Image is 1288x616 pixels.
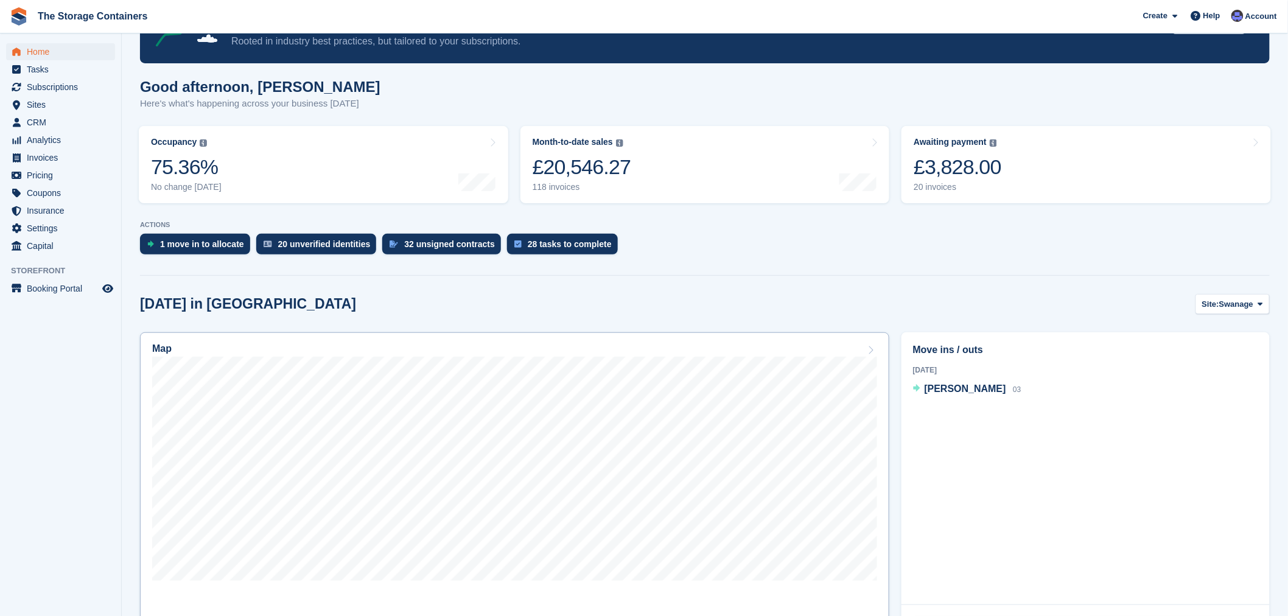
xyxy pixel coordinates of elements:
[140,234,256,261] a: 1 move in to allocate
[200,139,207,147] img: icon-info-grey-7440780725fd019a000dd9b08b2336e03edf1995a4989e88bcd33f0948082b44.svg
[914,137,987,147] div: Awaiting payment
[6,149,115,166] a: menu
[27,114,100,131] span: CRM
[6,96,115,113] a: menu
[27,280,100,297] span: Booking Portal
[533,137,613,147] div: Month-to-date sales
[913,343,1258,357] h2: Move ins / outs
[27,220,100,237] span: Settings
[6,167,115,184] a: menu
[264,240,272,248] img: verify_identity-adf6edd0f0f0b5bbfe63781bf79b02c33cf7c696d77639b501bdc392416b5a36.svg
[139,126,508,203] a: Occupancy 75.36% No change [DATE]
[27,202,100,219] span: Insurance
[914,182,1001,192] div: 20 invoices
[27,184,100,201] span: Coupons
[382,234,507,261] a: 32 unsigned contracts
[1219,298,1253,310] span: Swanage
[140,296,356,312] h2: [DATE] in [GEOGRAPHIC_DATA]
[278,239,371,249] div: 20 unverified identities
[914,155,1001,180] div: £3,828.00
[6,114,115,131] a: menu
[913,382,1021,397] a: [PERSON_NAME] 03
[1143,10,1167,22] span: Create
[6,220,115,237] a: menu
[1231,10,1244,22] img: Dan Excell
[160,239,244,249] div: 1 move in to allocate
[6,131,115,149] a: menu
[140,97,380,111] p: Here's what's happening across your business [DATE]
[151,155,222,180] div: 75.36%
[147,240,154,248] img: move_ins_to_allocate_icon-fdf77a2bb77ea45bf5b3d319d69a93e2d87916cf1d5bf7949dd705db3b84f3ca.svg
[6,237,115,254] a: menu
[6,280,115,297] a: menu
[6,79,115,96] a: menu
[33,6,152,26] a: The Storage Containers
[27,149,100,166] span: Invoices
[27,79,100,96] span: Subscriptions
[27,61,100,78] span: Tasks
[27,43,100,60] span: Home
[528,239,612,249] div: 28 tasks to complete
[140,221,1270,229] p: ACTIONS
[533,155,631,180] div: £20,546.27
[1202,298,1219,310] span: Site:
[1195,294,1270,314] button: Site: Swanage
[1013,385,1021,394] span: 03
[913,365,1258,376] div: [DATE]
[231,35,1163,48] p: Rooted in industry best practices, but tailored to your subscriptions.
[27,237,100,254] span: Capital
[27,167,100,184] span: Pricing
[507,234,624,261] a: 28 tasks to complete
[11,265,121,277] span: Storefront
[404,239,495,249] div: 32 unsigned contracts
[533,182,631,192] div: 118 invoices
[151,137,197,147] div: Occupancy
[10,7,28,26] img: stora-icon-8386f47178a22dfd0bd8f6a31ec36ba5ce8667c1dd55bd0f319d3a0aa187defe.svg
[390,240,398,248] img: contract_signature_icon-13c848040528278c33f63329250d36e43548de30e8caae1d1a13099fd9432cc5.svg
[6,61,115,78] a: menu
[990,139,997,147] img: icon-info-grey-7440780725fd019a000dd9b08b2336e03edf1995a4989e88bcd33f0948082b44.svg
[100,281,115,296] a: Preview store
[1245,10,1277,23] span: Account
[27,96,100,113] span: Sites
[6,202,115,219] a: menu
[151,182,222,192] div: No change [DATE]
[616,139,623,147] img: icon-info-grey-7440780725fd019a000dd9b08b2336e03edf1995a4989e88bcd33f0948082b44.svg
[6,184,115,201] a: menu
[152,343,172,354] h2: Map
[6,43,115,60] a: menu
[256,234,383,261] a: 20 unverified identities
[925,383,1006,394] span: [PERSON_NAME]
[140,79,380,95] h1: Good afternoon, [PERSON_NAME]
[514,240,522,248] img: task-75834270c22a3079a89374b754ae025e5fb1db73e45f91037f5363f120a921f8.svg
[27,131,100,149] span: Analytics
[520,126,890,203] a: Month-to-date sales £20,546.27 118 invoices
[901,126,1271,203] a: Awaiting payment £3,828.00 20 invoices
[1203,10,1220,22] span: Help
